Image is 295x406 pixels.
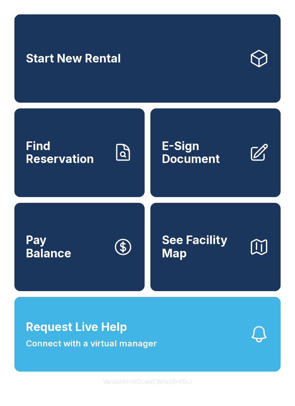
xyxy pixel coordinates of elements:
button: VersionkrrefDLawElMlwz8nfSsJ [97,372,198,392]
span: E-Sign Document [162,140,243,166]
span: Find Reservation [26,140,107,166]
button: PayBalance [14,203,145,291]
span: See Facility Map [162,234,243,260]
span: Request Live Help [26,318,127,336]
button: Request Live HelpConnect with a virtual manager [14,297,281,372]
span: Connect with a virtual manager [26,337,157,350]
span: Pay Balance [26,234,71,260]
a: Find Reservation [14,108,145,197]
span: Start New Rental [26,52,121,65]
a: Start New Rental [14,14,281,103]
a: E-Sign Document [150,108,281,197]
button: See Facility Map [150,203,281,291]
